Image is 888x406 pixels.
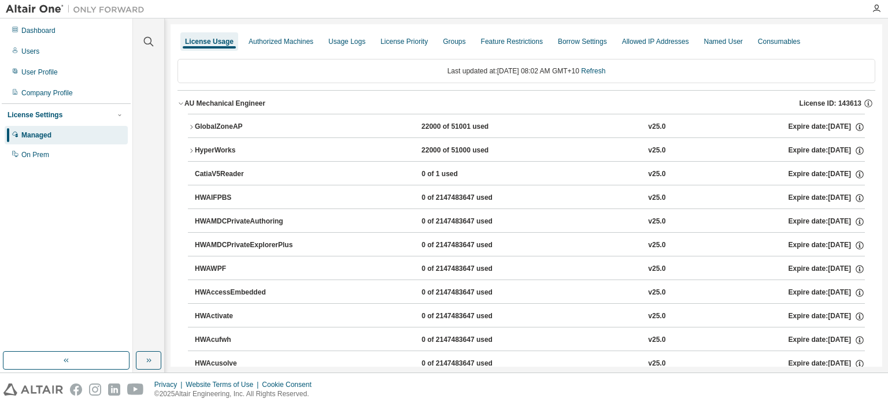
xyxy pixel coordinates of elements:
[195,162,865,187] button: CatiaV5Reader0 of 1 usedv25.0Expire date:[DATE]
[154,389,319,399] p: © 2025 Altair Engineering, Inc. All Rights Reserved.
[195,311,299,322] div: HWActivate
[127,383,144,396] img: youtube.svg
[421,146,526,156] div: 22000 of 51000 used
[3,383,63,396] img: altair_logo.svg
[789,288,865,298] div: Expire date: [DATE]
[789,264,865,274] div: Expire date: [DATE]
[648,311,665,322] div: v25.0
[789,311,865,322] div: Expire date: [DATE]
[177,59,875,83] div: Last updated at: [DATE] 08:02 AM GMT+10
[421,122,526,132] div: 22000 of 51001 used
[177,91,875,116] button: AU Mechanical EngineerLicense ID: 143613
[195,256,865,282] button: HWAWPF0 of 2147483647 usedv25.0Expire date:[DATE]
[421,288,526,298] div: 0 of 2147483647 used
[195,209,865,234] button: HWAMDCPrivateAuthoring0 of 2147483647 usedv25.0Expire date:[DATE]
[249,37,313,46] div: Authorized Machines
[558,37,607,46] div: Borrow Settings
[21,150,49,159] div: On Prem
[648,217,665,227] div: v25.0
[21,47,39,56] div: Users
[421,359,526,369] div: 0 of 2147483647 used
[421,311,526,322] div: 0 of 2147483647 used
[789,217,865,227] div: Expire date: [DATE]
[154,380,186,389] div: Privacy
[789,122,865,132] div: Expire date: [DATE]
[195,351,865,377] button: HWAcusolve0 of 2147483647 usedv25.0Expire date:[DATE]
[481,37,543,46] div: Feature Restrictions
[421,169,526,180] div: 0 of 1 used
[195,233,865,258] button: HWAMDCPrivateExplorerPlus0 of 2147483647 usedv25.0Expire date:[DATE]
[581,67,605,75] a: Refresh
[800,99,861,108] span: License ID: 143613
[186,380,262,389] div: Website Terms of Use
[421,193,526,203] div: 0 of 2147483647 used
[195,288,299,298] div: HWAccessEmbedded
[195,185,865,211] button: HWAIFPBS0 of 2147483647 usedv25.0Expire date:[DATE]
[185,37,234,46] div: License Usage
[21,88,73,98] div: Company Profile
[184,99,265,108] div: AU Mechanical Engineer
[195,122,299,132] div: GlobalZoneAP
[789,335,865,345] div: Expire date: [DATE]
[648,169,665,180] div: v25.0
[789,240,865,251] div: Expire date: [DATE]
[195,217,299,227] div: HWAMDCPrivateAuthoring
[648,288,665,298] div: v25.0
[789,193,865,203] div: Expire date: [DATE]
[328,37,365,46] div: Usage Logs
[648,264,665,274] div: v25.0
[195,193,299,203] div: HWAIFPBS
[648,335,665,345] div: v25.0
[195,146,299,156] div: HyperWorks
[6,3,150,15] img: Altair One
[421,264,526,274] div: 0 of 2147483647 used
[648,146,665,156] div: v25.0
[89,383,101,396] img: instagram.svg
[21,26,55,35] div: Dashboard
[195,280,865,306] button: HWAccessEmbedded0 of 2147483647 usedv25.0Expire date:[DATE]
[648,359,665,369] div: v25.0
[421,217,526,227] div: 0 of 2147483647 used
[195,327,865,353] button: HWAcufwh0 of 2147483647 usedv25.0Expire date:[DATE]
[648,240,665,251] div: v25.0
[188,138,865,163] button: HyperWorks22000 of 51000 usedv25.0Expire date:[DATE]
[421,335,526,345] div: 0 of 2147483647 used
[262,380,318,389] div: Cookie Consent
[21,131,51,140] div: Managed
[21,68,58,77] div: User Profile
[195,304,865,329] button: HWActivate0 of 2147483647 usedv25.0Expire date:[DATE]
[789,169,865,180] div: Expire date: [DATE]
[195,240,299,251] div: HWAMDCPrivateExplorerPlus
[704,37,742,46] div: Named User
[108,383,120,396] img: linkedin.svg
[789,359,865,369] div: Expire date: [DATE]
[622,37,689,46] div: Allowed IP Addresses
[8,110,62,120] div: License Settings
[195,335,299,345] div: HWAcufwh
[195,264,299,274] div: HWAWPF
[758,37,800,46] div: Consumables
[195,169,299,180] div: CatiaV5Reader
[789,146,865,156] div: Expire date: [DATE]
[421,240,526,251] div: 0 of 2147483647 used
[195,359,299,369] div: HWAcusolve
[188,114,865,140] button: GlobalZoneAP22000 of 51001 usedv25.0Expire date:[DATE]
[443,37,465,46] div: Groups
[648,193,665,203] div: v25.0
[380,37,428,46] div: License Priority
[648,122,665,132] div: v25.0
[70,383,82,396] img: facebook.svg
